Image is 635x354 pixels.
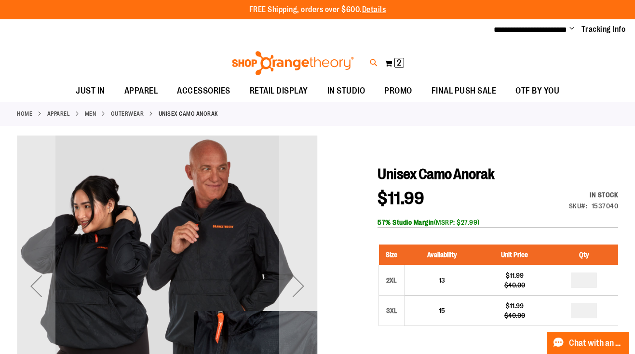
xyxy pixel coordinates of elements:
[115,80,168,102] a: APPAREL
[569,190,619,200] div: In stock
[378,218,434,226] b: 57% Studio Margin
[484,271,545,280] div: $11.99
[384,303,399,318] div: 3XL
[85,109,96,118] a: MEN
[569,190,619,200] div: Availability
[318,80,375,102] a: IN STUDIO
[384,80,412,102] span: PROMO
[397,58,401,68] span: 2
[432,80,497,102] span: FINAL PUSH SALE
[479,245,550,265] th: Unit Price
[384,273,399,287] div: 2XL
[177,80,230,102] span: ACCESSORIES
[76,80,105,102] span: JUST IN
[569,339,623,348] span: Chat with an Expert
[327,80,365,102] span: IN STUDIO
[569,25,574,34] button: Account menu
[111,109,144,118] a: Outerwear
[484,280,545,290] div: $40.00
[379,245,405,265] th: Size
[378,166,494,182] span: Unisex Camo Anorak
[230,51,355,75] img: Shop Orangetheory
[378,218,618,227] div: (MSRP: $27.99)
[240,80,318,102] a: RETAIL DISPLAY
[484,311,545,320] div: $40.00
[550,245,618,265] th: Qty
[484,301,545,311] div: $11.99
[249,4,386,15] p: FREE Shipping, orders over $600.
[569,202,588,210] strong: SKU
[506,80,569,102] a: OTF BY YOU
[439,276,445,284] span: 13
[422,80,506,102] a: FINAL PUSH SALE
[439,307,445,314] span: 15
[17,109,32,118] a: Home
[66,80,115,102] a: JUST IN
[375,80,422,102] a: PROMO
[167,80,240,102] a: ACCESSORIES
[378,189,424,208] span: $11.99
[515,80,559,102] span: OTF BY YOU
[405,245,479,265] th: Availability
[47,109,70,118] a: APPAREL
[250,80,308,102] span: RETAIL DISPLAY
[159,109,218,118] strong: Unisex Camo Anorak
[592,201,619,211] div: 1537040
[547,332,630,354] button: Chat with an Expert
[362,5,386,14] a: Details
[581,24,626,35] a: Tracking Info
[124,80,158,102] span: APPAREL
